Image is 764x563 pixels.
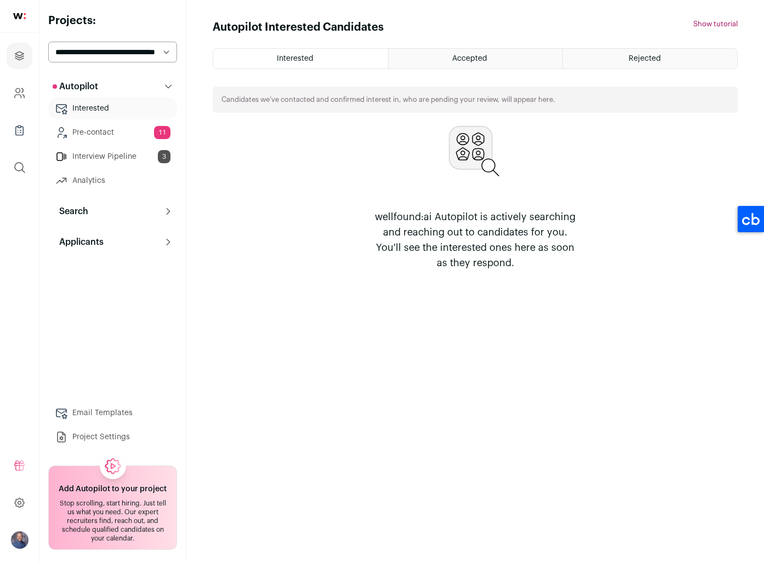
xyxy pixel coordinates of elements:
[13,13,26,19] img: wellfound-shorthand-0d5821cbd27db2630d0214b213865d53afaa358527fdda9d0ea32b1df1b89c2c.svg
[452,55,487,62] span: Accepted
[48,402,177,424] a: Email Templates
[7,43,32,69] a: Projects
[53,205,88,218] p: Search
[629,55,661,62] span: Rejected
[11,531,28,549] button: Open dropdown
[158,150,170,163] span: 3
[370,209,580,271] p: wellfound:ai Autopilot is actively searching and reaching out to candidates for you. You'll see t...
[48,97,177,119] a: Interested
[389,49,563,68] a: Accepted
[693,20,738,28] button: Show tutorial
[221,95,555,104] p: Candidates we’ve contacted and confirmed interest in, who are pending your review, will appear here.
[55,499,170,543] div: Stop scrolling, start hiring. Just tell us what you need. Our expert recruiters find, reach out, ...
[48,76,177,97] button: Autopilot
[11,531,28,549] img: 17073242-medium_jpg
[7,80,32,106] a: Company and ATS Settings
[48,170,177,192] a: Analytics
[53,80,98,93] p: Autopilot
[563,49,737,68] a: Rejected
[48,200,177,222] button: Search
[7,117,32,143] a: Company Lists
[154,126,170,139] span: 11
[48,426,177,448] a: Project Settings
[277,55,313,62] span: Interested
[48,466,177,550] a: Add Autopilot to your project Stop scrolling, start hiring. Just tell us what you need. Our exper...
[213,20,384,35] h1: Autopilot Interested Candidates
[53,235,104,249] p: Applicants
[48,146,177,168] a: Interview Pipeline3
[48,13,177,28] h2: Projects:
[48,122,177,143] a: Pre-contact11
[48,231,177,253] button: Applicants
[59,484,167,495] h2: Add Autopilot to your project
